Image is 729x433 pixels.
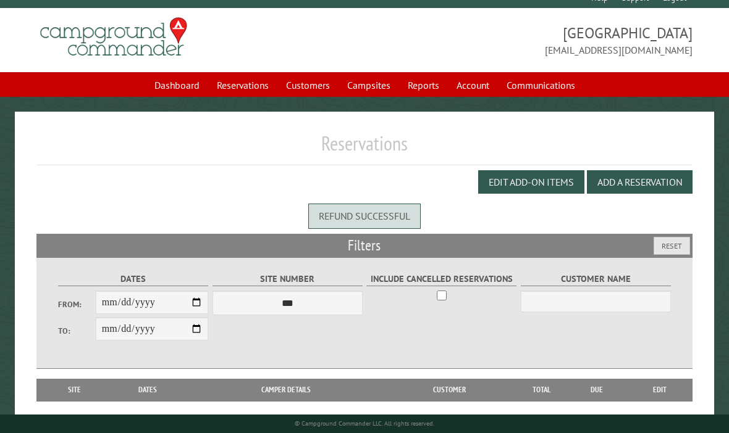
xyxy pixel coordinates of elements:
[58,299,96,310] label: From:
[36,131,693,165] h1: Reservations
[106,379,189,401] th: Dates
[189,379,382,401] th: Camper Details
[279,73,337,97] a: Customers
[499,73,583,97] a: Communications
[58,272,208,286] label: Dates
[308,204,421,228] div: Refund successful
[627,379,693,401] th: Edit
[340,73,398,97] a: Campsites
[147,73,207,97] a: Dashboard
[364,23,693,57] span: [GEOGRAPHIC_DATA] [EMAIL_ADDRESS][DOMAIN_NAME]
[400,73,447,97] a: Reports
[58,325,96,337] label: To:
[449,73,497,97] a: Account
[521,272,671,286] label: Customer Name
[366,272,516,286] label: Include Cancelled Reservations
[295,419,434,427] small: © Campground Commander LLC. All rights reserved.
[36,234,693,257] h2: Filters
[516,379,566,401] th: Total
[587,170,693,194] button: Add a Reservation
[566,379,627,401] th: Due
[43,379,106,401] th: Site
[213,272,363,286] label: Site Number
[382,379,516,401] th: Customer
[478,170,584,194] button: Edit Add-on Items
[36,13,191,61] img: Campground Commander
[654,237,690,255] button: Reset
[209,73,276,97] a: Reservations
